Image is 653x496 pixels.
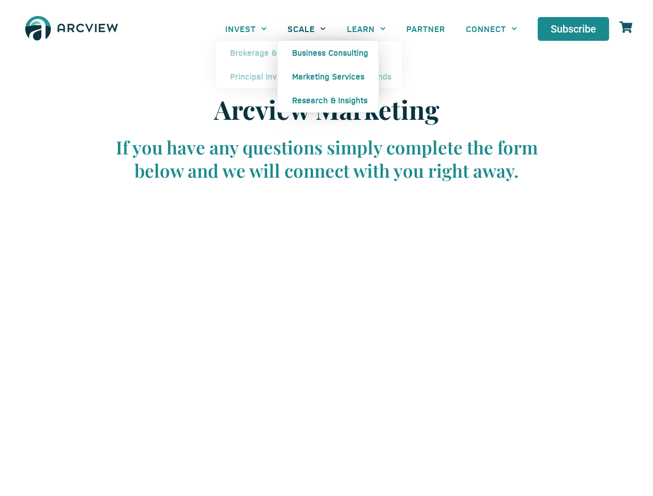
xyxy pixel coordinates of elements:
[337,17,396,40] a: LEARN
[455,17,527,40] a: CONNECT
[278,41,378,65] a: Business Consulting
[396,17,455,40] a: PARTNER
[278,88,378,112] a: Research & Insights
[216,41,402,65] a: Brokerage & Advisory Services
[215,17,277,40] a: INVEST
[538,17,609,41] a: Subscribe
[216,65,402,88] a: Principal Investment Opportunities / Funds
[104,135,549,182] div: If you have any questions simply complete the form below and we will connect with you right away.
[104,94,549,125] h2: Arcview Marketing
[551,24,596,34] span: Subscribe
[277,17,336,40] a: SCALE
[215,40,402,89] ul: INVEST
[277,40,379,113] ul: SCALE
[21,10,123,48] img: The Arcview Group
[278,65,378,88] a: Marketing Services
[215,17,527,40] nav: Menu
